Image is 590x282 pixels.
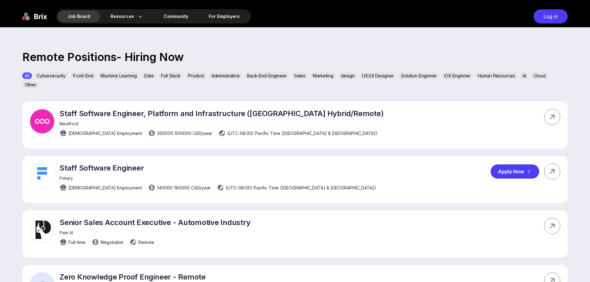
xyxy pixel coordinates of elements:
a: For Employers [199,11,250,22]
div: Administrative [209,72,242,79]
span: (UTC-08:00) Pacific Time ([GEOGRAPHIC_DATA] & [GEOGRAPHIC_DATA]) [227,130,378,137]
p: Zero Knowledge Proof Engineer - Remote [59,272,325,281]
span: Full-time [68,239,85,245]
div: Cloud [531,72,548,79]
div: Job Board [58,11,100,22]
span: Remote [138,239,154,245]
div: iOS Enginner [442,72,473,79]
a: Apply Now [491,164,544,179]
p: Staff Software Engineer [59,163,376,172]
span: Pam AI [59,230,73,235]
div: Resources [101,11,153,22]
div: Marketing [310,72,336,79]
div: Other [22,81,39,88]
span: [DEMOGRAPHIC_DATA] Employment [68,130,142,137]
p: Senior Sales Account Executive - Automotive Industry [59,218,251,227]
div: Solution Enginner [399,72,439,79]
div: Human Resources [475,72,518,79]
div: Full Stack [159,72,183,79]
span: [DEMOGRAPHIC_DATA] Employment [68,184,142,191]
div: Apply Now [491,164,539,179]
div: Sales [292,72,308,79]
span: Fintary [59,176,73,181]
div: Cybersecurity [34,72,68,79]
div: Log in [534,9,568,24]
a: Log in [531,9,568,24]
div: Product [186,72,207,79]
span: (UTC-08:00) Pacific Time ([GEOGRAPHIC_DATA] & [GEOGRAPHIC_DATA]) [226,184,376,191]
span: 140000 - 180000 CAD /year [157,184,211,191]
div: Back-End-Engineer [245,72,289,79]
a: Community [154,11,198,22]
div: AI [520,72,529,79]
div: Front-End [71,72,96,79]
div: design [338,72,357,79]
div: Data [142,72,156,79]
div: All [22,72,32,79]
p: Staff Software Engineer, Platform and Infrastructure ([GEOGRAPHIC_DATA] Hybrid/Remote) [59,109,383,118]
div: Machine Learning [98,72,139,79]
span: 350000 - 500000 USD /year [157,130,212,137]
span: Newfront [59,121,78,126]
span: Negotiable [101,239,123,245]
div: UX/UI Designer [360,72,396,79]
